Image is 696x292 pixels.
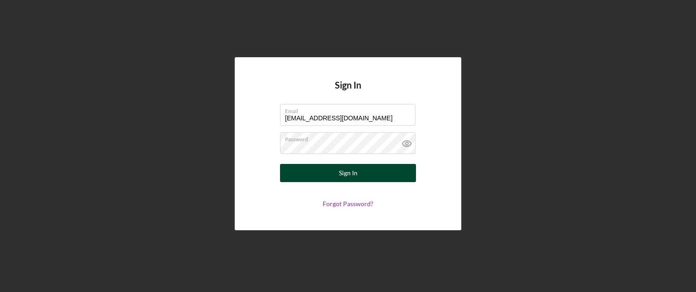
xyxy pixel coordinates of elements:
[323,200,373,208] a: Forgot Password?
[335,80,361,104] h4: Sign In
[285,133,416,143] label: Password
[285,104,416,114] label: Email
[280,164,416,182] button: Sign In
[339,164,358,182] div: Sign In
